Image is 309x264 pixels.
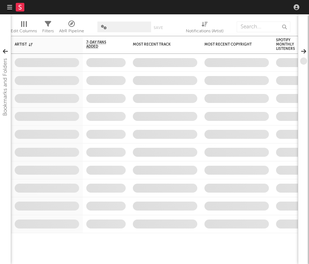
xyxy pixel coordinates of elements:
div: Notifications (Artist) [186,27,223,36]
input: Search... [237,22,290,32]
div: Notifications (Artist) [186,18,223,39]
div: Most Recent Track [133,42,187,47]
div: Most Recent Copyright [204,42,258,47]
span: 7-Day Fans Added [86,40,115,49]
button: Save [154,26,163,30]
div: Artist [15,42,68,47]
div: Filters [42,27,54,36]
div: A&R Pipeline [59,27,84,36]
div: A&R Pipeline [59,18,84,39]
div: Edit Columns [11,18,37,39]
div: Edit Columns [11,27,37,36]
div: Filters [42,18,54,39]
div: Bookmarks and Folders [1,58,10,116]
div: Spotify Monthly Listeners [276,38,301,51]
